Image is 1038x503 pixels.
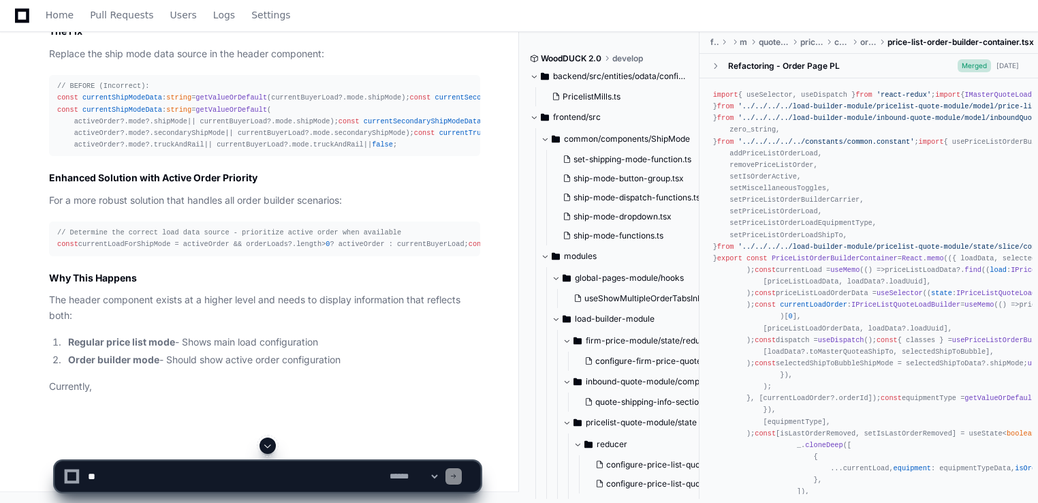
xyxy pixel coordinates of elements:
span: // Determine the correct load data source - prioritize active order when available [57,228,401,237]
span: getValueOrDefault [195,93,267,102]
span: currentSecondaryShipModeData [435,93,553,102]
span: () => [998,301,1020,309]
span: shipMode [368,93,401,102]
span: from [717,114,734,122]
button: quote-shipping-info-section.tsx [579,393,717,412]
button: reducer [573,433,733,455]
span: useMemo [964,301,994,309]
span: import [713,91,738,99]
span: currentShipModeData [82,93,162,102]
svg: Directory [573,414,582,431]
span: useSelector [877,289,923,297]
span: order-builder [860,37,877,48]
span: const [755,359,776,367]
svg: Directory [552,248,560,264]
span: truckAndRail [313,140,364,149]
span: frontend [710,37,719,48]
span: import [919,137,944,145]
svg: Directory [541,109,549,125]
span: truckAndRail [154,140,204,149]
span: mode [292,140,309,149]
span: memo [927,254,944,262]
span: length [296,240,321,248]
span: loadUuid [889,277,922,286]
span: ship-mode-button-group.tsx [573,173,684,184]
span: useDispatch [818,336,864,344]
span: React [902,254,923,262]
span: toMasterQuoteaShipTo [809,348,893,356]
span: common/components/ShipMode [564,134,690,144]
button: ship-mode-button-group.tsx [557,169,700,188]
strong: Order builder mode [68,354,159,365]
span: 0 [789,312,793,320]
svg: Directory [563,311,571,327]
span: getValueOrDefault [195,106,267,114]
span: const [755,429,776,438]
svg: Directory [573,374,582,390]
span: const [755,301,776,309]
button: pricelist-quote-module/state [563,412,722,433]
svg: Directory [552,131,560,147]
span: components [834,37,849,48]
span: const [469,240,490,248]
span: from [717,137,734,145]
span: set-shipping-mode-function.ts [573,154,691,165]
span: const [755,336,776,344]
div: Refactoring - Order Page PL [728,60,840,71]
span: mode [313,129,330,137]
span: mode [347,93,364,102]
span: firm-price-module/state/reducer [586,335,713,346]
span: 'react-redux' [877,91,931,99]
span: const [410,93,431,102]
span: frontend/src [553,112,601,123]
button: backend/src/entities/odata/config-quote-service [530,65,689,87]
span: // BEFORE (Incorrect): [57,82,150,90]
span: PriceListOrderBuilderContainer [772,254,898,262]
span: quote-shipping-info-section.tsx [595,397,717,408]
span: pricelist-quote-module/state [586,417,697,428]
span: state [931,289,952,297]
button: ship-mode-functions.ts [557,226,700,245]
span: false [372,140,393,149]
span: secondaryShipMode [334,129,406,137]
span: inbound-quote-module/components [586,376,722,387]
p: Replace the ship mode data source in the header component: [49,46,480,62]
span: currentSecondaryShipModeData [364,117,482,125]
span: const [57,93,78,102]
span: shipMode [990,359,1023,367]
span: const [755,289,776,297]
div: [DATE] [996,61,1019,71]
span: IMasterQuoteLoad [964,91,1032,99]
span: loadUuid [910,324,943,332]
span: develop [612,53,643,64]
button: frontend/src [530,106,689,128]
span: currentShipModeData [82,106,162,114]
span: backend/src/entities/odata/config-quote-service [553,71,689,82]
span: mode [129,117,146,125]
span: ship-mode-dropdown.tsx [573,211,672,222]
span: currentTruckAndRailSwitch [439,129,544,137]
span: price-list-order-builder-container.tsx [887,37,1034,48]
button: set-shipping-mode-function.ts [557,150,700,169]
span: 0 [326,240,330,248]
p: Currently, [49,379,480,395]
span: from [855,91,872,99]
span: PricelistMills.ts [563,91,620,102]
button: PricelistMills.ts [546,87,681,106]
span: ship-mode-functions.ts [573,230,663,241]
button: common/components/ShipMode [541,128,700,150]
button: useShowMultipleOrderTabsInProgress.tsx [568,289,714,308]
span: orderId [838,394,868,402]
button: ship-mode-dropdown.tsx [557,207,700,226]
span: currentLoadOrder [780,301,847,309]
p: The header component exists at a higher level and needs to display information that reflects both: [49,292,480,324]
p: For a more robust solution that handles all order builder scenarios: [49,193,480,209]
span: load-builder-module [575,314,655,324]
div: currentLoadForShipMode = activeOrder && orderLoads?. > ? activeOrder : currentBuyerLoad; : = (cur... [57,227,472,250]
span: Merged [958,59,991,72]
button: inbound-quote-module/components [563,371,722,393]
span: import [935,91,960,99]
span: quote-review-module [759,37,789,48]
span: Pull Requests [90,11,153,19]
span: boolean [1007,429,1036,438]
